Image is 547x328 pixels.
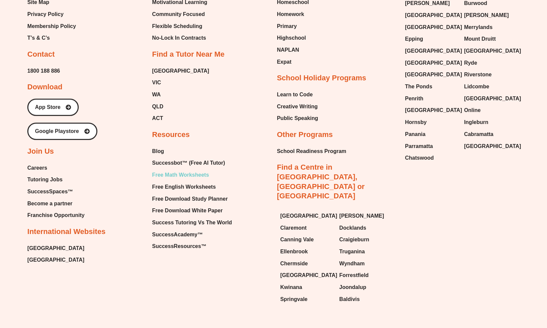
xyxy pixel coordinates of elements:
span: Truganina [339,247,365,257]
span: [GEOGRAPHIC_DATA] [464,94,521,104]
span: Panania [405,129,425,139]
span: QLD [152,102,163,112]
span: Become a partner [27,199,72,209]
span: Ryde [464,58,477,68]
a: [GEOGRAPHIC_DATA] [405,22,457,32]
a: [GEOGRAPHIC_DATA] [27,255,84,265]
a: [GEOGRAPHIC_DATA] [405,105,457,115]
span: No-Lock In Contracts [152,33,206,43]
span: SuccessResources™ [152,241,206,251]
a: Online [464,105,516,115]
a: Flexible Scheduling [152,21,209,31]
a: Claremont [280,223,333,233]
span: Chatswood [405,153,434,163]
span: Merrylands [464,22,492,32]
a: [GEOGRAPHIC_DATA] [405,46,457,56]
span: App Store [35,105,60,110]
a: Forrestfield [339,270,392,280]
span: Hornsby [405,117,427,127]
a: SuccessSpaces™ [27,187,85,197]
a: Docklands [339,223,392,233]
span: ACT [152,113,163,123]
a: [GEOGRAPHIC_DATA] [27,243,84,253]
span: [GEOGRAPHIC_DATA] [464,141,521,151]
span: [GEOGRAPHIC_DATA] [464,46,521,56]
a: Chatswood [405,153,457,163]
a: Baldivis [339,294,392,304]
span: Penrith [405,94,423,104]
a: [PERSON_NAME] [464,10,516,20]
span: Online [464,105,481,115]
h2: Join Us [27,147,54,156]
a: Joondalup [339,282,392,292]
a: Springvale [280,294,333,304]
span: [GEOGRAPHIC_DATA] [405,22,462,32]
a: 1800 188 886 [27,66,60,76]
span: Docklands [339,223,366,233]
a: [GEOGRAPHIC_DATA] [405,70,457,80]
a: Epping [405,34,457,44]
a: [GEOGRAPHIC_DATA] [152,66,209,76]
a: [GEOGRAPHIC_DATA] [464,94,516,104]
span: Canning Vale [280,235,314,245]
span: Free Download Study Planner [152,194,228,204]
span: Riverstone [464,70,492,80]
a: Free Download Study Planner [152,194,232,204]
a: WA [152,90,209,100]
a: Lidcombe [464,82,516,92]
a: Mount Druitt [464,34,516,44]
span: Free Download White Paper [152,206,223,216]
span: VIC [152,78,161,88]
span: NAPLAN [277,45,299,55]
span: Tutoring Jobs [27,175,62,185]
a: Ellenbrook [280,247,333,257]
a: Free Download White Paper [152,206,232,216]
a: Privacy Policy [27,9,76,19]
a: Parramatta [405,141,457,151]
a: Become a partner [27,199,85,209]
span: Epping [405,34,423,44]
a: The Ponds [405,82,457,92]
a: Community Focused [152,9,209,19]
a: [GEOGRAPHIC_DATA] [464,46,516,56]
a: Success Tutoring Vs The World [152,218,232,228]
span: [GEOGRAPHIC_DATA] [280,211,337,221]
span: Parramatta [405,141,433,151]
h2: School Holiday Programs [277,73,366,83]
span: [PERSON_NAME] [339,211,384,221]
a: VIC [152,78,209,88]
span: Careers [27,163,47,173]
a: School Readiness Program [277,146,346,156]
span: Springvale [280,294,308,304]
a: Creative Writing [277,102,318,112]
iframe: Chat Widget [436,253,547,328]
a: Riverstone [464,70,516,80]
h2: Other Programs [277,130,333,140]
span: [GEOGRAPHIC_DATA] [280,270,337,280]
span: [GEOGRAPHIC_DATA] [405,10,462,20]
span: Membership Policy [27,21,76,31]
span: Primary [277,21,297,31]
h2: International Websites [27,227,105,237]
span: Free Math Worksheets [152,170,209,180]
a: Google Playstore [27,123,97,140]
span: Wyndham [339,259,365,269]
a: ACT [152,113,209,123]
span: Baldivis [339,294,360,304]
span: Ellenbrook [280,247,308,257]
span: Public Speaking [277,113,318,123]
a: [GEOGRAPHIC_DATA] [280,211,333,221]
a: Franchise Opportunity [27,210,85,220]
span: Expat [277,57,292,67]
a: Panania [405,129,457,139]
a: [GEOGRAPHIC_DATA] [405,10,457,20]
span: Chermside [280,259,308,269]
span: Ingleburn [464,117,488,127]
a: Free Math Worksheets [152,170,232,180]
